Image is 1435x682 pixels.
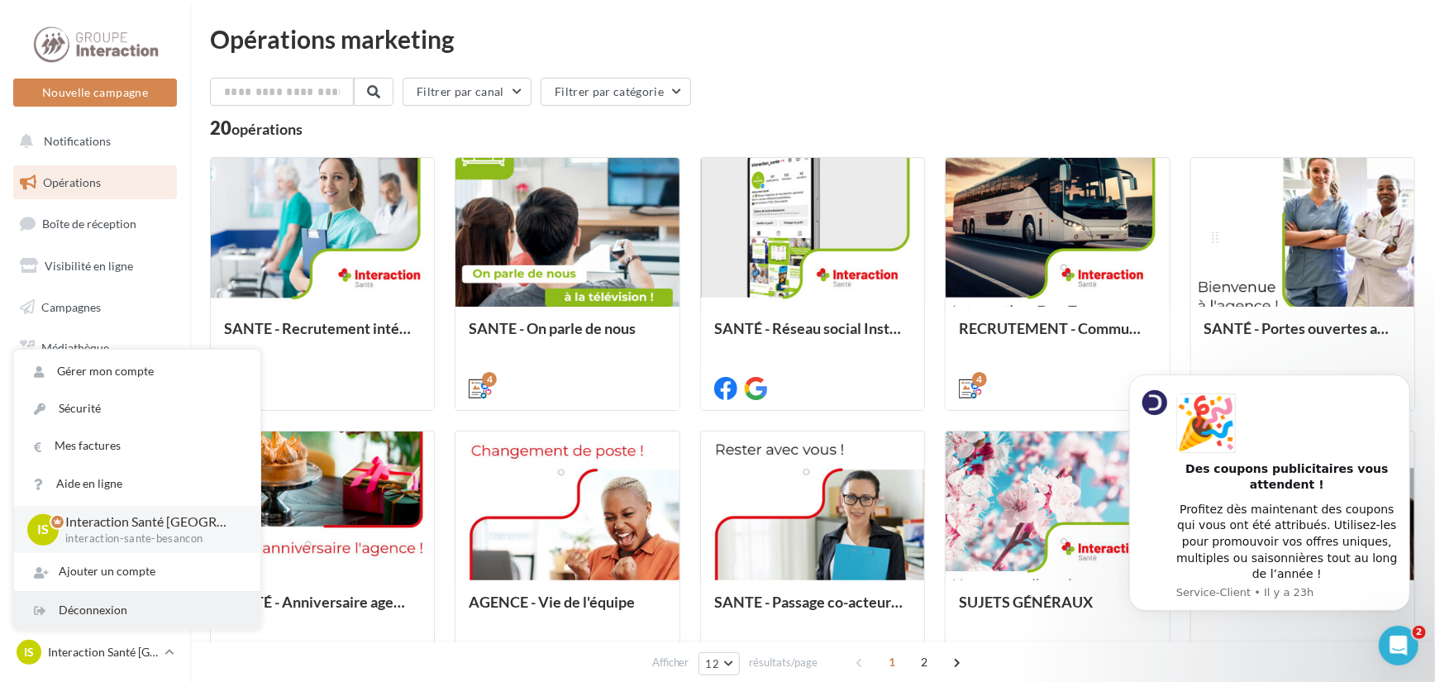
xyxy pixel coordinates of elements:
[210,119,303,137] div: 20
[698,652,741,675] button: 12
[65,532,234,546] p: interaction-sante-besancon
[541,78,691,106] button: Filtrer par catégorie
[714,320,911,353] div: SANTÉ - Réseau social Instagam
[231,122,303,136] div: opérations
[1379,626,1418,665] iframe: Intercom live chat
[14,353,260,390] a: Gérer mon compte
[10,165,180,200] a: Opérations
[482,372,497,387] div: 4
[41,299,101,313] span: Campagnes
[714,594,911,627] div: SANTE - Passage co-acteur CDD à CDI
[652,655,689,670] span: Afficher
[972,372,987,387] div: 4
[959,594,1156,627] div: SUJETS GÉNÉRAUX
[13,637,177,668] a: IS Interaction Santé [GEOGRAPHIC_DATA]
[10,249,180,284] a: Visibilité en ligne
[14,427,260,465] a: Mes factures
[10,331,180,365] a: Médiathèque
[224,594,421,627] div: SANTÉ - Anniversaire agence
[749,655,818,670] span: résultats/page
[10,290,180,325] a: Campagnes
[37,520,49,539] span: IS
[403,78,532,106] button: Filtrer par canal
[1104,370,1435,674] iframe: Intercom notifications message
[224,320,421,353] div: SANTE - Recrutement intérim
[959,320,1156,353] div: RECRUTEMENT - Communication externe
[706,657,720,670] span: 12
[14,592,260,629] div: Déconnexion
[13,79,177,107] button: Nouvelle campagne
[210,26,1415,51] div: Opérations marketing
[469,320,665,353] div: SANTE - On parle de nous
[1204,320,1401,353] div: SANTÉ - Portes ouvertes agence
[44,134,111,148] span: Notifications
[65,513,234,532] p: Interaction Santé [GEOGRAPHIC_DATA]
[42,217,136,231] span: Boîte de réception
[14,465,260,503] a: Aide en ligne
[10,372,180,407] a: Calendrier
[911,649,937,675] span: 2
[10,206,180,241] a: Boîte de réception
[14,553,260,590] div: Ajouter un compte
[45,259,133,273] span: Visibilité en ligne
[48,644,158,661] p: Interaction Santé [GEOGRAPHIC_DATA]
[879,649,905,675] span: 1
[41,341,109,355] span: Médiathèque
[469,594,665,627] div: AGENCE - Vie de l'équipe
[14,390,260,427] a: Sécurité
[10,124,174,159] button: Notifications
[1413,626,1426,639] span: 2
[24,644,34,661] span: IS
[43,175,101,189] span: Opérations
